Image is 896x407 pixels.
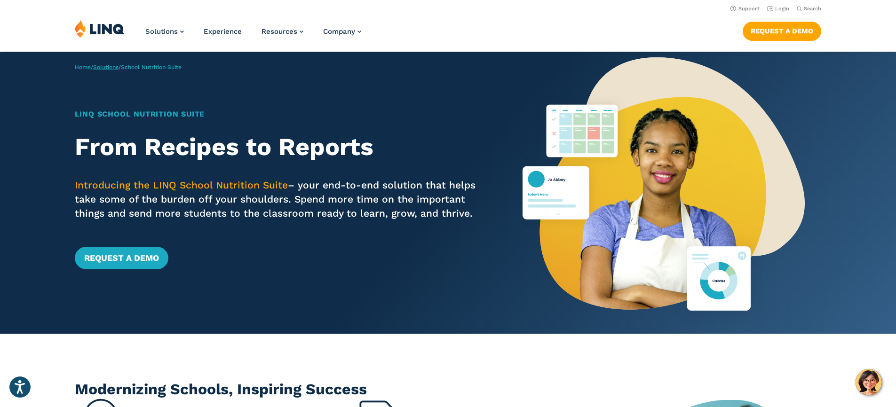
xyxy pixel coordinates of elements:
[75,20,125,38] img: LINQ | K‑12 Software
[75,178,486,220] p: – your end-to-end solution that helps take some of the burden off your shoulders. Spend more time...
[121,64,182,70] span: School Nutrition Suite
[93,64,119,70] a: Solutions
[75,379,821,400] h2: Modernizing Schools, Inspiring Success
[75,247,168,269] a: Request a Demo
[75,109,486,120] h1: LINQ School Nutrition Suite
[75,64,182,70] span: / /
[730,6,760,12] a: Support
[75,179,288,191] span: Introducing the LINQ School Nutrition Suite
[767,6,789,12] a: Login
[743,20,821,40] nav: Button Navigation
[804,6,821,12] span: Search
[145,27,184,36] a: Solutions
[262,27,297,36] span: Resources
[323,27,361,36] a: Company
[145,20,361,51] nav: Primary Navigation
[204,27,242,36] a: Experience
[743,22,821,40] a: Request a Demo
[797,5,821,12] button: Open Search Bar
[523,52,805,334] img: Nutrition Suite Launch
[856,369,882,395] button: Hello, have a question? Let’s chat.
[323,27,355,36] span: Company
[75,133,486,161] h2: From Recipes to Reports
[75,64,91,70] a: Home
[145,27,178,36] span: Solutions
[262,27,303,36] a: Resources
